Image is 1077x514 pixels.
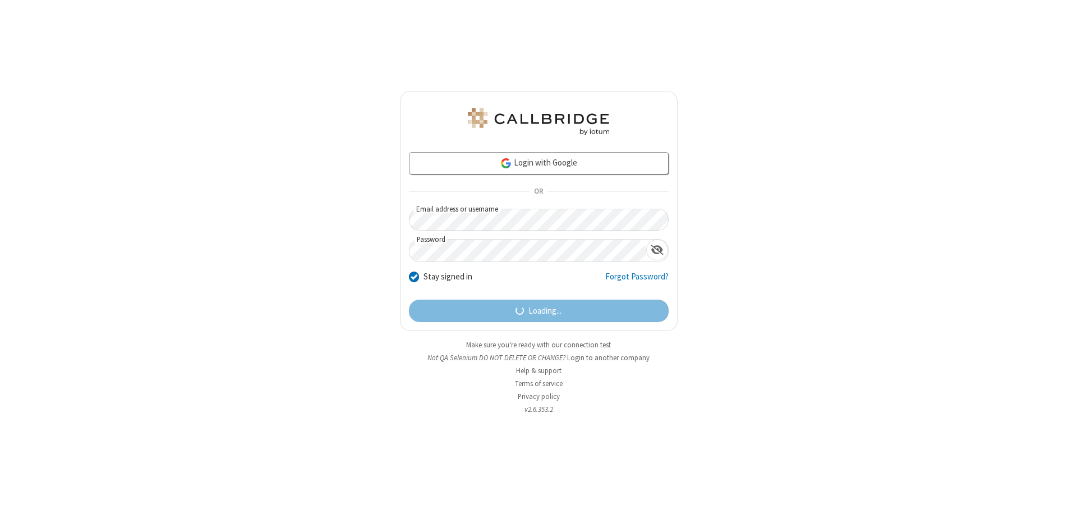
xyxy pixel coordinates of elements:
div: Show password [646,240,668,260]
span: OR [530,184,547,200]
li: v2.6.353.2 [400,404,678,415]
a: Help & support [516,366,561,375]
a: Make sure you're ready with our connection test [466,340,611,350]
li: Not QA Selenium DO NOT DELETE OR CHANGE? [400,352,678,363]
a: Login with Google [409,152,669,175]
a: Terms of service [515,379,563,388]
span: Loading... [528,305,561,318]
button: Loading... [409,300,669,322]
img: google-icon.png [500,157,512,169]
a: Privacy policy [518,392,560,401]
button: Login to another company [567,352,650,363]
input: Email address or username [409,209,669,231]
label: Stay signed in [424,270,472,283]
input: Password [409,240,646,261]
a: Forgot Password? [605,270,669,292]
img: QA Selenium DO NOT DELETE OR CHANGE [466,108,611,135]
